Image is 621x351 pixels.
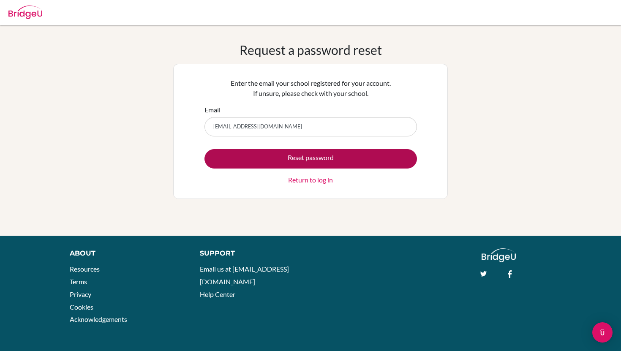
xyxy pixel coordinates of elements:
[70,248,181,258] div: About
[288,175,333,185] a: Return to log in
[70,315,127,323] a: Acknowledgements
[70,278,87,286] a: Terms
[204,78,417,98] p: Enter the email your school registered for your account. If unsure, please check with your school.
[240,42,382,57] h1: Request a password reset
[204,149,417,169] button: Reset password
[592,322,613,343] div: Open Intercom Messenger
[70,290,91,298] a: Privacy
[204,105,221,115] label: Email
[70,265,100,273] a: Resources
[200,290,235,298] a: Help Center
[200,248,302,258] div: Support
[200,265,289,286] a: Email us at [EMAIL_ADDRESS][DOMAIN_NAME]
[70,303,93,311] a: Cookies
[8,5,42,19] img: Bridge-U
[482,248,516,262] img: logo_white@2x-f4f0deed5e89b7ecb1c2cc34c3e3d731f90f0f143d5ea2071677605dd97b5244.png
